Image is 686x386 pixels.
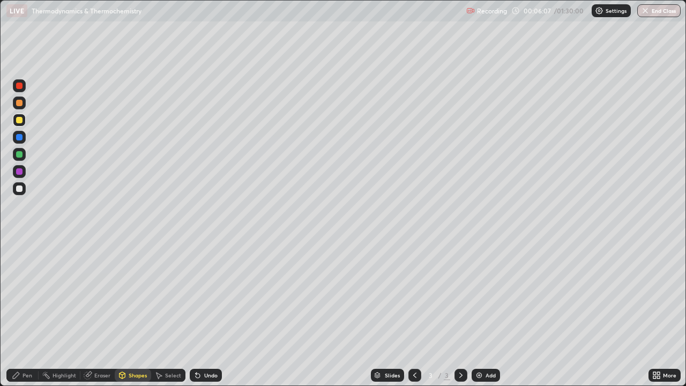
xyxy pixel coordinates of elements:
div: Eraser [94,373,110,378]
img: add-slide-button [475,371,483,380]
div: Highlight [53,373,76,378]
img: end-class-cross [641,6,650,15]
button: End Class [637,4,681,17]
div: Slides [385,373,400,378]
div: Add [486,373,496,378]
p: Recording [477,7,507,15]
p: Settings [606,8,627,13]
div: Undo [204,373,218,378]
p: Thermodynamics & Thermochemistry [32,6,141,15]
img: class-settings-icons [595,6,603,15]
div: More [663,373,676,378]
p: LIVE [10,6,24,15]
img: recording.375f2c34.svg [466,6,475,15]
div: / [438,372,442,378]
div: Select [165,373,181,378]
div: 3 [426,372,436,378]
div: Pen [23,373,32,378]
div: Shapes [129,373,147,378]
div: 3 [444,370,450,380]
